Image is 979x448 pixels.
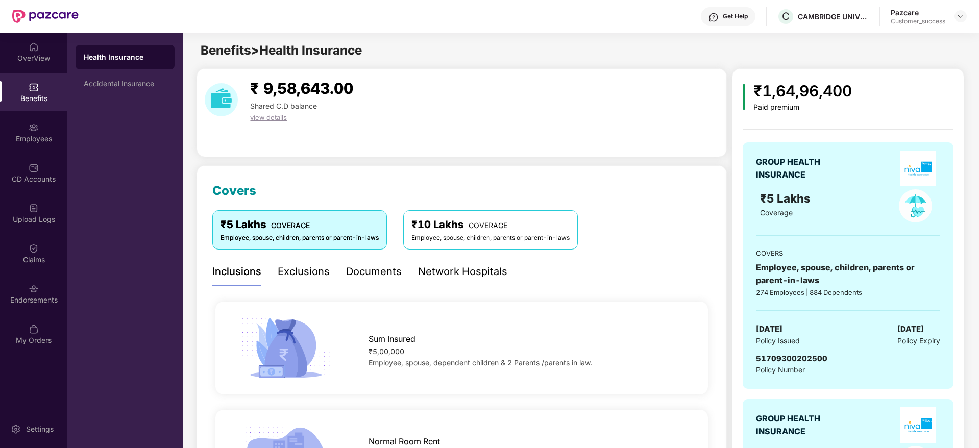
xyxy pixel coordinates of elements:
div: ₹1,64,96,400 [753,79,852,103]
img: svg+xml;base64,PHN2ZyBpZD0iQ0RfQWNjb3VudHMiIGRhdGEtbmFtZT0iQ0QgQWNjb3VudHMiIHhtbG5zPSJodHRwOi8vd3... [29,163,39,173]
span: Shared C.D balance [250,102,317,110]
div: Employee, spouse, children, parents or parent-in-laws [756,261,940,287]
div: Customer_success [891,17,945,26]
img: svg+xml;base64,PHN2ZyBpZD0iRW5kb3JzZW1lbnRzIiB4bWxucz0iaHR0cDovL3d3dy53My5vcmcvMjAwMC9zdmciIHdpZH... [29,284,39,294]
span: ₹ 9,58,643.00 [250,79,353,97]
div: ₹10 Lakhs [411,217,570,233]
span: [DATE] [756,323,782,335]
div: 274 Employees | 884 Dependents [756,287,940,297]
span: 51709300202500 [756,354,827,363]
div: Health Insurance [84,52,166,62]
div: CAMBRIDGE UNIVERSITY PRESS & ASSESSMENT INDIA PRIVATE LIMITED [798,12,869,21]
span: Normal Room Rent [369,435,440,448]
div: Accidental Insurance [84,80,166,88]
img: svg+xml;base64,PHN2ZyBpZD0iSG9tZSIgeG1sbnM9Imh0dHA6Ly93d3cudzMub3JnLzIwMDAvc3ZnIiB3aWR0aD0iMjAiIG... [29,42,39,52]
img: download [205,83,238,116]
img: New Pazcare Logo [12,10,79,23]
div: GROUP HEALTH INSURANCE [756,412,845,438]
div: Settings [23,424,57,434]
div: Exclusions [278,264,330,280]
span: Sum Insured [369,333,415,345]
span: COVERAGE [469,221,507,230]
div: Employee, spouse, children, parents or parent-in-laws [411,233,570,243]
span: Policy Expiry [897,335,940,346]
img: svg+xml;base64,PHN2ZyBpZD0iRW1wbG95ZWVzIiB4bWxucz0iaHR0cDovL3d3dy53My5vcmcvMjAwMC9zdmciIHdpZHRoPS... [29,122,39,133]
span: Policy Number [756,365,805,374]
img: svg+xml;base64,PHN2ZyBpZD0iTXlfT3JkZXJzIiBkYXRhLW5hbWU9Ik15IE9yZGVycyIgeG1sbnM9Imh0dHA6Ly93d3cudz... [29,324,39,334]
img: insurerLogo [900,407,936,443]
div: ₹5 Lakhs [221,217,379,233]
span: view details [250,113,287,121]
div: ₹5,00,000 [369,346,686,357]
div: Pazcare [891,8,945,17]
span: COVERAGE [271,221,310,230]
span: Policy Issued [756,335,800,346]
img: svg+xml;base64,PHN2ZyBpZD0iQmVuZWZpdHMiIHhtbG5zPSJodHRwOi8vd3d3LnczLm9yZy8yMDAwL3N2ZyIgd2lkdGg9Ij... [29,82,39,92]
div: Paid premium [753,103,852,112]
img: insurerLogo [900,151,936,186]
div: Documents [346,264,402,280]
span: ₹5 Lakhs [760,191,814,205]
span: C [782,10,790,22]
span: Employee, spouse, dependent children & 2 Parents /parents in law. [369,358,593,367]
img: icon [237,314,334,382]
img: svg+xml;base64,PHN2ZyBpZD0iSGVscC0zMngzMiIgeG1sbnM9Imh0dHA6Ly93d3cudzMub3JnLzIwMDAvc3ZnIiB3aWR0aD... [708,12,719,22]
div: Inclusions [212,264,261,280]
div: GROUP HEALTH INSURANCE [756,156,845,181]
img: svg+xml;base64,PHN2ZyBpZD0iVXBsb2FkX0xvZ3MiIGRhdGEtbmFtZT0iVXBsb2FkIExvZ3MiIHhtbG5zPSJodHRwOi8vd3... [29,203,39,213]
div: Get Help [723,12,748,20]
img: svg+xml;base64,PHN2ZyBpZD0iQ2xhaW0iIHhtbG5zPSJodHRwOi8vd3d3LnczLm9yZy8yMDAwL3N2ZyIgd2lkdGg9IjIwIi... [29,243,39,254]
span: Coverage [760,208,793,217]
div: Network Hospitals [418,264,507,280]
span: Covers [212,183,256,198]
img: policyIcon [899,189,932,222]
span: [DATE] [897,323,924,335]
img: svg+xml;base64,PHN2ZyBpZD0iU2V0dGluZy0yMHgyMCIgeG1sbnM9Imh0dHA6Ly93d3cudzMub3JnLzIwMDAvc3ZnIiB3aW... [11,424,21,434]
div: COVERS [756,248,940,258]
span: Benefits > Health Insurance [201,43,362,58]
img: icon [743,84,745,110]
img: svg+xml;base64,PHN2ZyBpZD0iRHJvcGRvd24tMzJ4MzIiIHhtbG5zPSJodHRwOi8vd3d3LnczLm9yZy8yMDAwL3N2ZyIgd2... [957,12,965,20]
div: Employee, spouse, children, parents or parent-in-laws [221,233,379,243]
